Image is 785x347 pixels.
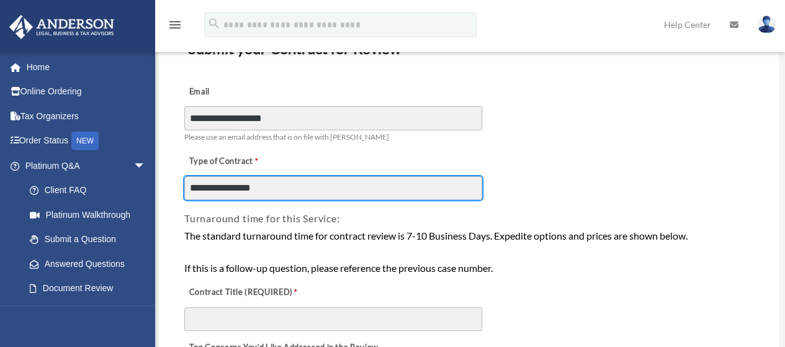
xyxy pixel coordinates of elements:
[9,79,164,104] a: Online Ordering
[17,178,164,203] a: Client FAQ
[184,132,389,142] span: Please use an email address that is on file with [PERSON_NAME]
[184,284,308,302] label: Contract Title (REQUIRED)
[17,300,164,340] a: Platinum Knowledge Room
[17,251,164,276] a: Answered Questions
[9,153,164,178] a: Platinum Q&Aarrow_drop_down
[184,153,308,170] label: Type of Contract
[9,128,164,154] a: Order StatusNEW
[757,16,776,34] img: User Pic
[17,202,164,227] a: Platinum Walkthrough
[71,132,99,150] div: NEW
[6,15,118,39] img: Anderson Advisors Platinum Portal
[17,276,158,301] a: Document Review
[184,212,339,224] span: Turnaround time for this Service:
[17,227,164,252] a: Submit a Question
[184,228,753,276] div: The standard turnaround time for contract review is 7-10 Business Days. Expedite options and pric...
[168,22,182,32] a: menu
[9,104,164,128] a: Tax Organizers
[184,83,308,101] label: Email
[168,17,182,32] i: menu
[133,153,158,179] span: arrow_drop_down
[207,17,221,30] i: search
[9,55,164,79] a: Home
